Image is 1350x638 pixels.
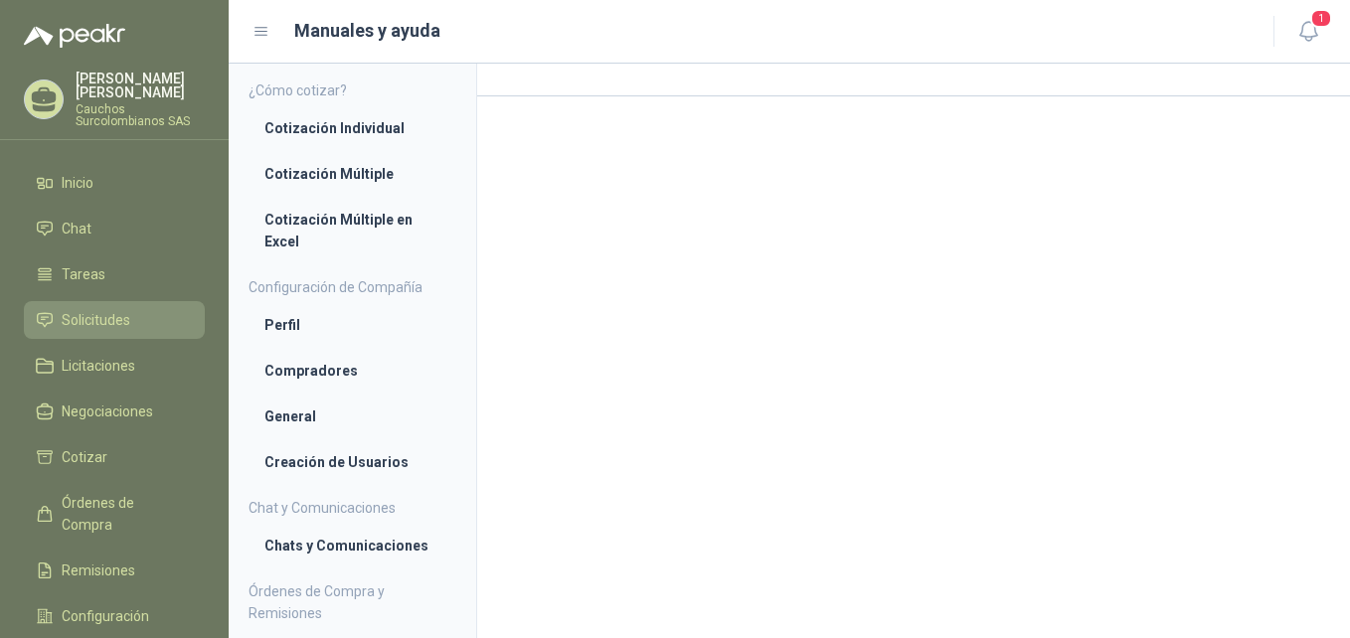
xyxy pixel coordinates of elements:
[249,497,456,519] h4: Chat y Comunicaciones
[76,103,205,127] p: Cauchos Surcolombianos SAS
[249,201,456,260] a: Cotización Múltiple en Excel
[264,117,440,139] li: Cotización Individual
[24,552,205,589] a: Remisiones
[264,163,440,185] li: Cotización Múltiple
[264,405,440,427] li: General
[76,72,205,99] p: [PERSON_NAME] [PERSON_NAME]
[1290,14,1326,50] button: 1
[264,209,440,252] li: Cotización Múltiple en Excel
[249,306,456,344] a: Perfil
[62,263,105,285] span: Tareas
[249,352,456,390] a: Compradores
[294,17,440,45] h1: Manuales y ayuda
[24,393,205,430] a: Negociaciones
[62,559,135,581] span: Remisiones
[249,155,456,193] a: Cotización Múltiple
[249,580,456,624] h4: Órdenes de Compra y Remisiones
[62,309,130,331] span: Solicitudes
[62,172,93,194] span: Inicio
[24,24,125,48] img: Logo peakr
[24,210,205,247] a: Chat
[62,492,186,536] span: Órdenes de Compra
[62,218,91,239] span: Chat
[249,443,456,481] a: Creación de Usuarios
[249,398,456,435] a: General
[24,597,205,635] a: Configuración
[24,301,205,339] a: Solicitudes
[62,400,153,422] span: Negociaciones
[1310,9,1332,28] span: 1
[264,360,440,382] li: Compradores
[264,535,440,557] li: Chats y Comunicaciones
[249,527,456,564] a: Chats y Comunicaciones
[264,314,440,336] li: Perfil
[24,347,205,385] a: Licitaciones
[249,276,456,298] h4: Configuración de Compañía
[62,446,107,468] span: Cotizar
[62,355,135,377] span: Licitaciones
[62,605,149,627] span: Configuración
[24,438,205,476] a: Cotizar
[264,451,440,473] li: Creación de Usuarios
[249,80,456,101] h4: ¿Cómo cotizar?
[24,255,205,293] a: Tareas
[24,164,205,202] a: Inicio
[249,109,456,147] a: Cotización Individual
[24,484,205,544] a: Órdenes de Compra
